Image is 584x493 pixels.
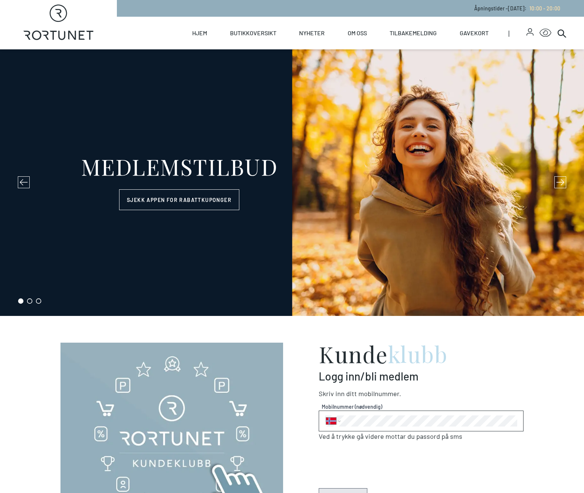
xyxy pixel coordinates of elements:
span: klubb [388,339,448,369]
span: Mobilnummer (nødvendig) [322,403,521,411]
div: MEDLEMSTILBUD [81,155,278,177]
iframe: reCAPTCHA [319,453,432,482]
span: | [508,17,526,49]
p: Skriv inn ditt [319,389,524,399]
a: Butikkoversikt [230,17,276,49]
p: Åpningstider - [DATE] : [474,4,560,12]
a: 10:00 - 20:00 [526,5,560,12]
p: Logg inn/bli medlem [319,369,524,383]
a: Hjem [192,17,207,49]
h2: Kunde [319,343,524,365]
a: Nyheter [299,17,325,49]
span: 10:00 - 20:00 [529,5,560,12]
span: Mobilnummer . [358,389,401,398]
a: Sjekk appen for rabattkuponger [119,189,239,210]
a: Tilbakemelding [390,17,437,49]
a: Om oss [348,17,367,49]
p: Ved å trykke gå videre mottar du passord på sms [319,431,524,441]
a: Gavekort [460,17,489,49]
button: Open Accessibility Menu [539,27,551,39]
